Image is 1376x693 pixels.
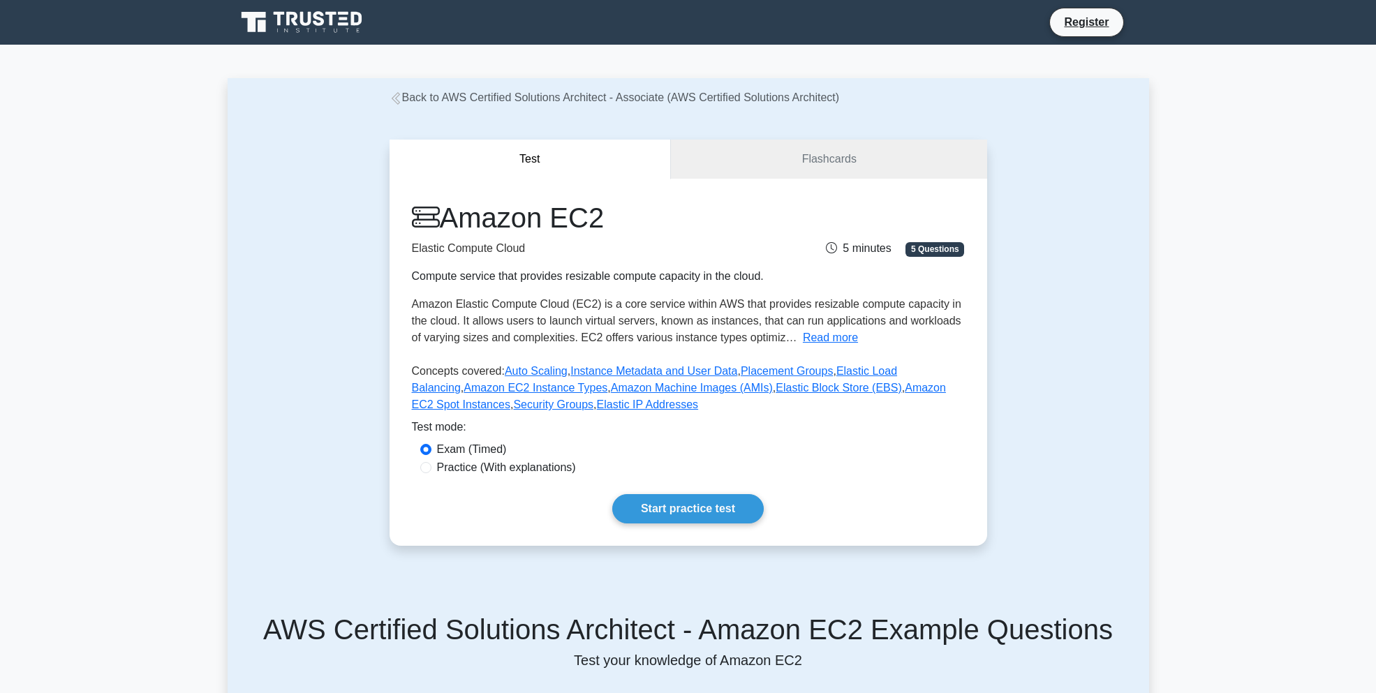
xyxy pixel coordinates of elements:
span: 5 Questions [905,242,964,256]
button: Read more [803,329,858,346]
div: Compute service that provides resizable compute capacity in the cloud. [412,268,775,285]
a: Start practice test [612,494,764,523]
a: Elastic IP Addresses [597,398,699,410]
span: Amazon Elastic Compute Cloud (EC2) is a core service within AWS that provides resizable compute c... [412,298,961,343]
a: Security Groups [513,398,593,410]
span: 5 minutes [826,242,891,254]
a: Instance Metadata and User Data [570,365,737,377]
a: Placement Groups [741,365,834,377]
a: Back to AWS Certified Solutions Architect - Associate (AWS Certified Solutions Architect) [390,91,840,103]
a: Flashcards [671,140,986,179]
a: Amazon EC2 Instance Types [464,382,607,394]
button: Test [390,140,672,179]
label: Exam (Timed) [437,441,507,458]
p: Elastic Compute Cloud [412,240,775,257]
p: Test your knowledge of Amazon EC2 [244,652,1132,669]
a: Auto Scaling [505,365,568,377]
a: Amazon Machine Images (AMIs) [611,382,773,394]
h5: AWS Certified Solutions Architect - Amazon EC2 Example Questions [244,613,1132,646]
h1: Amazon EC2 [412,201,775,234]
a: Register [1056,13,1117,31]
p: Concepts covered: , , , , , , , , , [412,363,965,419]
div: Test mode: [412,419,965,441]
a: Elastic Block Store (EBS) [776,382,902,394]
label: Practice (With explanations) [437,459,576,476]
